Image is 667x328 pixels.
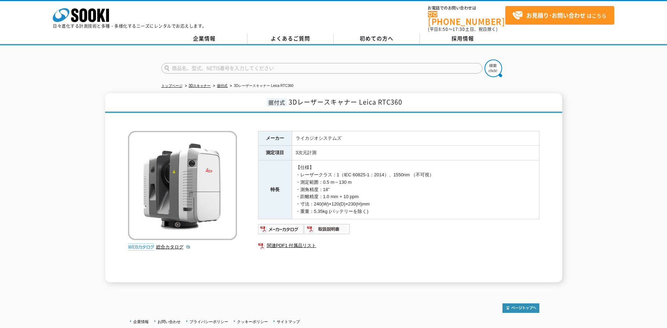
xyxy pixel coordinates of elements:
img: btn_search.png [485,59,502,77]
a: 初めての方へ [334,33,420,44]
a: 採用情報 [420,33,506,44]
a: お見積り･お問い合わせはこちら [505,6,614,25]
td: ライカジオシステムズ [292,131,539,146]
span: 初めての方へ [360,34,393,42]
a: 3Dスキャナー [189,84,211,88]
a: よくあるご質問 [248,33,334,44]
a: プライバシーポリシー [190,320,228,324]
a: メーカーカタログ [258,228,304,233]
a: お問い合わせ [158,320,181,324]
span: お電話でのお問い合わせは [428,6,505,10]
th: メーカー [258,131,292,146]
a: 企業情報 [133,320,149,324]
td: 【仕様】 ・レーザークラス：1（IEC 60825-1：2014）、1550nm （不可視） ・測定範囲：0.5 m～130 m ・測角精度：18” ・距離精度：1.0 mm + 10 ppm ... [292,160,539,219]
a: 取扱説明書 [304,228,350,233]
a: クッキーポリシー [237,320,268,324]
img: 取扱説明書 [304,223,350,235]
a: サイトマップ [277,320,300,324]
img: webカタログ [128,244,154,251]
th: 測定項目 [258,146,292,160]
img: 3Dレーザースキャナー Leica RTC360 [128,131,237,240]
input: 商品名、型式、NETIS番号を入力してください [161,63,482,74]
a: 企業情報 [161,33,248,44]
img: メーカーカタログ [258,223,304,235]
img: トップページへ [502,303,539,313]
strong: お見積り･お問い合わせ [526,11,585,19]
span: はこちら [512,10,607,21]
li: 3Dレーザースキャナー Leica RTC360 [229,82,293,90]
a: 総合カタログ [156,244,191,250]
td: 3次元計測 [292,146,539,160]
a: トップページ [161,84,182,88]
a: 関連PDF1 付属品リスト [258,241,539,250]
th: 特長 [258,160,292,219]
span: (平日 ～ 土日、祝日除く) [428,26,498,32]
span: 17:30 [453,26,465,32]
span: 3Dレーザースキャナー Leica RTC360 [289,97,402,107]
span: 8:50 [438,26,448,32]
a: 据付式 [217,84,227,88]
a: [PHONE_NUMBER] [428,11,505,25]
span: 据付式 [267,98,287,106]
p: 日々進化する計測技術と多種・多様化するニーズにレンタルでお応えします。 [53,24,207,28]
